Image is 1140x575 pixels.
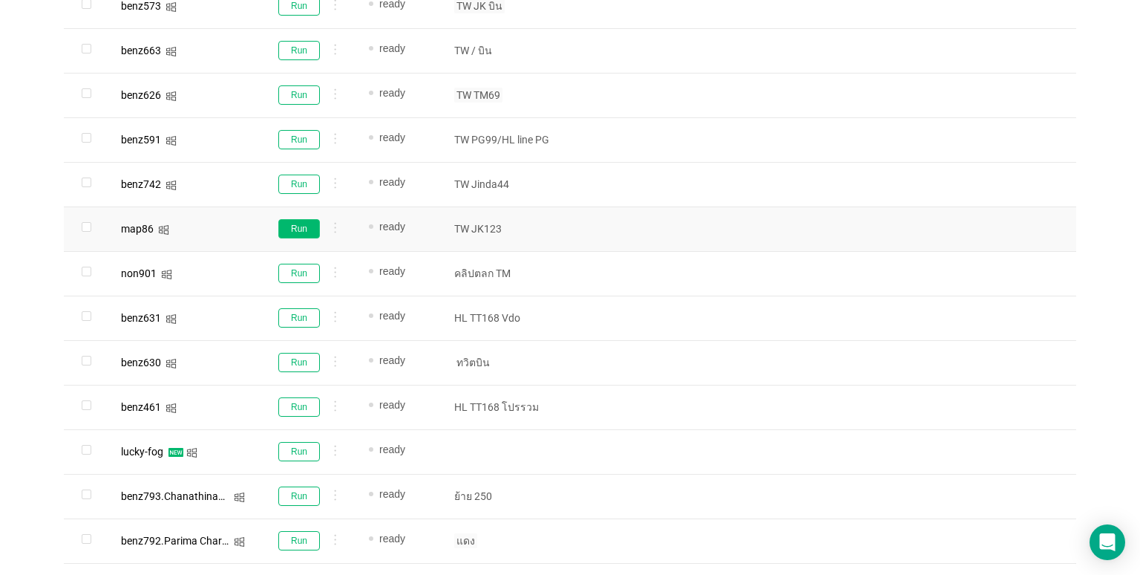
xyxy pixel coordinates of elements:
div: benz591 [121,134,161,145]
div: Open Intercom Messenger [1090,524,1125,560]
button: Run [278,85,320,105]
button: Run [278,487,320,506]
button: Run [278,219,320,238]
div: benz626 [121,90,161,100]
i: icon: windows [166,1,177,13]
span: ready [379,265,405,277]
i: icon: windows [166,46,177,57]
p: คลิปตลก TM [454,266,563,281]
div: benz663 [121,45,161,56]
span: ready [379,533,405,545]
span: ready [379,488,405,500]
span: ready [379,176,405,188]
div: lucky-fog [121,446,163,457]
div: map86 [121,224,154,234]
p: HL TT168 โปรรวม [454,400,563,415]
span: แดง [454,533,477,548]
i: icon: windows [166,91,177,102]
i: icon: windows [158,224,169,235]
div: benz630 [121,357,161,368]
button: Run [278,353,320,372]
i: icon: windows [166,358,177,369]
span: TW TM69 [454,88,502,103]
span: ready [379,399,405,411]
button: Run [278,531,320,550]
p: HL TT168 Vdo [454,311,563,325]
p: ย้าย 250 [454,489,563,504]
i: icon: windows [166,135,177,146]
span: benz792.Parima Chartpipak [121,535,251,547]
i: icon: windows [234,536,245,548]
span: benz793.Chanathinad Natapiwat [121,490,275,502]
div: non901 [121,268,157,279]
p: TW JK123 [454,221,563,236]
div: benz573 [121,1,161,11]
div: benz631 [121,313,161,323]
i: icon: windows [234,492,245,503]
span: ready [379,221,405,233]
span: ready [379,310,405,322]
span: ready [379,87,405,99]
span: ready [379,444,405,455]
span: ready [379,42,405,54]
span: ready [379,131,405,143]
button: Run [278,130,320,149]
button: Run [278,264,320,283]
button: Run [278,442,320,461]
p: TW / บิน [454,43,563,58]
p: TW Jinda44 [454,177,563,192]
i: icon: windows [166,180,177,191]
div: benz742 [121,179,161,189]
button: Run [278,397,320,417]
i: icon: windows [161,269,172,280]
i: icon: windows [186,447,197,458]
span: ready [379,354,405,366]
i: icon: windows [166,403,177,414]
p: TW PG99/HL line PG [454,132,563,147]
i: icon: windows [166,314,177,325]
button: Run [278,175,320,194]
div: benz461 [121,402,161,412]
span: ทวิตบิน [454,355,492,370]
button: Run [278,308,320,328]
button: Run [278,41,320,60]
